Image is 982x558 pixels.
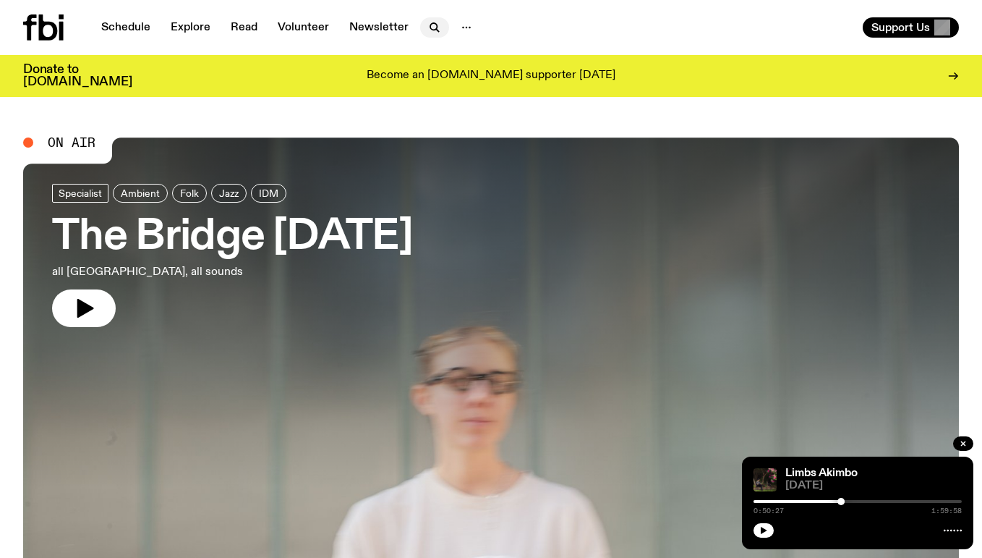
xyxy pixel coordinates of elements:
[48,136,95,149] span: On Air
[52,184,413,327] a: The Bridge [DATE]all [GEOGRAPHIC_DATA], all sounds
[59,187,102,198] span: Specialist
[180,187,199,198] span: Folk
[785,481,962,491] span: [DATE]
[121,187,160,198] span: Ambient
[785,468,858,479] a: Limbs Akimbo
[341,17,417,38] a: Newsletter
[52,217,413,258] h3: The Bridge [DATE]
[23,64,132,88] h3: Donate to [DOMAIN_NAME]
[367,69,615,83] p: Become an [DOMAIN_NAME] supporter [DATE]
[211,184,247,203] a: Jazz
[863,17,959,38] button: Support Us
[871,21,930,34] span: Support Us
[251,184,286,203] a: IDM
[219,187,239,198] span: Jazz
[259,187,278,198] span: IDM
[269,17,338,38] a: Volunteer
[162,17,219,38] a: Explore
[52,184,108,203] a: Specialist
[113,184,168,203] a: Ambient
[753,468,777,491] img: Jackson sits at an outdoor table, legs crossed and gazing at a black and brown dog also sitting a...
[753,507,784,515] span: 0:50:27
[931,507,962,515] span: 1:59:58
[222,17,266,38] a: Read
[52,263,413,281] p: all [GEOGRAPHIC_DATA], all sounds
[172,184,207,203] a: Folk
[93,17,159,38] a: Schedule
